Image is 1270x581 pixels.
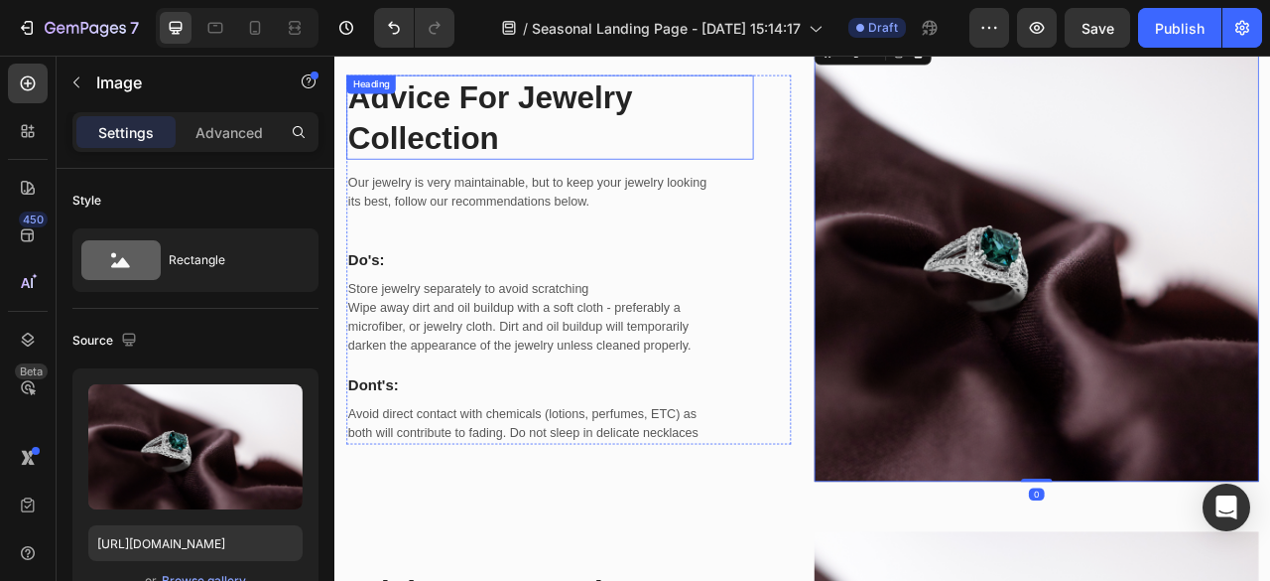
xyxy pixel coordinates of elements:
div: Publish [1155,18,1205,39]
span: Save [1081,20,1114,37]
div: 0 [883,550,903,566]
span: Draft [868,19,898,37]
p: 7 [130,16,139,40]
button: Publish [1138,8,1221,48]
iframe: Design area [334,56,1270,581]
div: Style [72,192,101,210]
div: Rectangle [169,237,290,283]
input: https://example.com/image.jpg [88,525,303,561]
button: 7 [8,8,148,48]
div: Open Intercom Messenger [1203,484,1250,531]
button: Save [1065,8,1130,48]
p: Settings [98,122,154,143]
div: Undo/Redo [374,8,454,48]
img: preview-image [88,384,303,509]
div: 450 [19,212,48,227]
p: Image [96,71,265,94]
div: Source [72,328,141,355]
p: Advanced [195,122,263,143]
div: Beta [15,363,48,379]
span: Seasonal Landing Page - [DATE] 15:14:17 [532,18,801,39]
span: / [523,18,528,39]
